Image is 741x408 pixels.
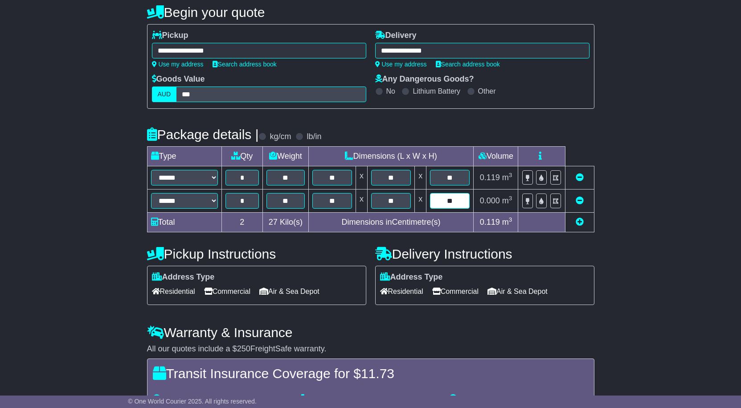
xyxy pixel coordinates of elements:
span: 0.119 [480,218,500,227]
span: m [502,218,512,227]
label: lb/in [307,132,321,142]
label: AUD [152,87,177,102]
td: Total [147,213,221,232]
label: Address Type [152,272,215,282]
a: Add new item [576,218,584,227]
label: Address Type [380,272,443,282]
span: Commercial [204,284,250,298]
div: Loss of your package [148,394,297,404]
span: 0.119 [480,173,500,182]
div: If your package is stolen [445,394,593,404]
td: Weight [263,147,309,166]
sup: 3 [509,195,512,202]
td: Dimensions in Centimetre(s) [308,213,474,232]
a: Use my address [152,61,204,68]
span: 27 [269,218,278,227]
h4: Transit Insurance Coverage for $ [153,366,589,381]
a: Use my address [375,61,427,68]
span: 11.73 [361,366,394,381]
h4: Pickup Instructions [147,247,366,261]
a: Search address book [213,61,277,68]
label: kg/cm [270,132,291,142]
td: Volume [474,147,518,166]
td: Qty [221,147,263,166]
div: Damage to your package [296,394,445,404]
label: Any Dangerous Goods? [375,74,474,84]
span: Commercial [432,284,479,298]
h4: Begin your quote [147,5,594,20]
h4: Warranty & Insurance [147,325,594,340]
a: Remove this item [576,196,584,205]
span: Residential [380,284,423,298]
td: Dimensions (L x W x H) [308,147,474,166]
label: Other [478,87,496,95]
h4: Package details | [147,127,259,142]
label: Delivery [375,31,417,41]
label: Goods Value [152,74,205,84]
label: Lithium Battery [413,87,460,95]
h4: Delivery Instructions [375,247,594,261]
span: Residential [152,284,195,298]
a: Remove this item [576,173,584,182]
span: 0.000 [480,196,500,205]
td: 2 [221,213,263,232]
td: Kilo(s) [263,213,309,232]
sup: 3 [509,172,512,178]
span: m [502,173,512,182]
td: x [415,190,426,213]
span: © One World Courier 2025. All rights reserved. [128,398,257,405]
span: 250 [237,344,250,353]
label: Pickup [152,31,188,41]
span: Air & Sea Depot [259,284,319,298]
a: Search address book [436,61,500,68]
span: m [502,196,512,205]
td: x [356,166,367,190]
span: Air & Sea Depot [487,284,548,298]
td: x [356,190,367,213]
div: All our quotes include a $ FreightSafe warranty. [147,344,594,354]
td: x [415,166,426,190]
label: No [386,87,395,95]
sup: 3 [509,216,512,223]
td: Type [147,147,221,166]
